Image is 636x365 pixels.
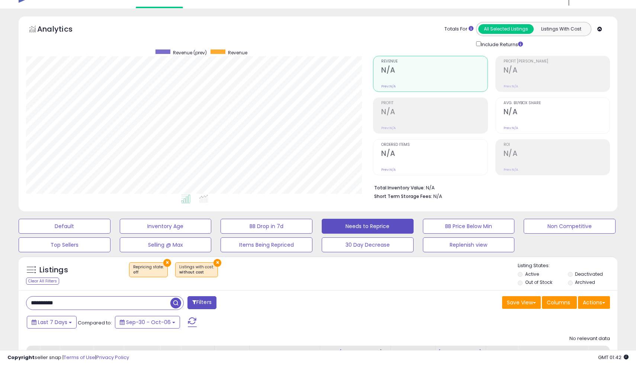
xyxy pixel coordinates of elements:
a: Terms of Use [64,354,95,361]
div: Date Created [96,349,121,364]
button: Actions [578,296,610,309]
small: Prev: N/A [504,126,518,130]
button: 30 Day Decrease [322,237,414,252]
button: Top Sellers [19,237,110,252]
small: Prev: N/A [381,84,396,89]
div: Include Returns [470,40,532,48]
label: Active [525,271,539,277]
button: × [163,259,171,267]
h2: N/A [381,149,487,159]
button: Columns [542,296,577,309]
span: Profit [381,101,487,105]
h2: N/A [381,66,487,76]
span: N/A [433,193,442,200]
div: [PERSON_NAME] [439,349,483,356]
h2: N/A [504,149,610,159]
div: Clear All Filters [26,278,59,285]
span: 2025-10-14 01:42 GMT [598,354,629,361]
span: Sep-30 - Oct-06 [126,318,171,326]
div: Fulfillment [127,349,157,356]
button: BB Drop in 7d [221,219,312,234]
div: seller snap | | [7,354,129,361]
button: Save View [502,296,541,309]
div: Fulfillable Quantity [489,349,515,364]
span: Profit [PERSON_NAME] [504,60,610,64]
button: Replenish view [423,237,515,252]
button: Selling @ Max [120,237,212,252]
div: Additional Cost [184,349,211,364]
span: Revenue [228,49,247,56]
h5: Listings [39,265,68,275]
button: Needs to Reprice [322,219,414,234]
div: Profit [PERSON_NAME] on Min/Max [323,349,388,364]
b: Total Inventory Value: [374,185,425,191]
div: Min Price [394,349,432,356]
div: Title [43,349,57,356]
b: Short Term Storage Fees: [374,193,432,199]
h5: Analytics [37,24,87,36]
div: without cost [179,270,214,275]
span: Avg. Buybox Share [504,101,610,105]
small: Prev: N/A [504,84,518,89]
label: Out of Stock [525,279,552,285]
span: Compared to: [78,319,112,326]
div: Cost [163,349,178,356]
div: Listed Price [521,349,585,356]
span: ROI [504,143,610,147]
button: Items Being Repriced [221,237,312,252]
span: Ordered Items [381,143,487,147]
h2: N/A [381,108,487,118]
button: Inventory Age [120,219,212,234]
label: Deactivated [575,271,603,277]
small: Prev: N/A [381,167,396,172]
span: Revenue (prev) [173,49,207,56]
div: No relevant data [569,335,610,342]
div: Repricing [63,349,90,356]
div: Ship Price [592,349,607,364]
button: BB Price Below Min [423,219,515,234]
strong: Copyright [7,354,35,361]
li: N/A [374,183,604,192]
button: Listings With Cost [533,24,589,34]
small: Prev: N/A [381,126,396,130]
p: Listing States: [518,262,617,269]
span: Listings with cost : [179,264,214,275]
span: Columns [547,299,570,306]
button: Sep-30 - Oct-06 [115,316,180,329]
span: Last 7 Days [38,318,67,326]
span: Repricing state : [133,264,164,275]
span: Revenue [381,60,487,64]
a: Privacy Policy [96,354,129,361]
label: Archived [575,279,595,285]
h2: N/A [504,108,610,118]
button: Filters [187,296,216,309]
button: Last 7 Days [27,316,77,329]
div: off [133,270,164,275]
button: All Selected Listings [478,24,534,34]
button: Default [19,219,110,234]
div: Fulfillment Cost [218,349,246,364]
small: Prev: N/A [504,167,518,172]
div: Amazon Fees [253,349,317,356]
button: Non Competitive [524,219,616,234]
button: × [213,259,221,267]
div: Totals For [444,26,473,33]
h2: N/A [504,66,610,76]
